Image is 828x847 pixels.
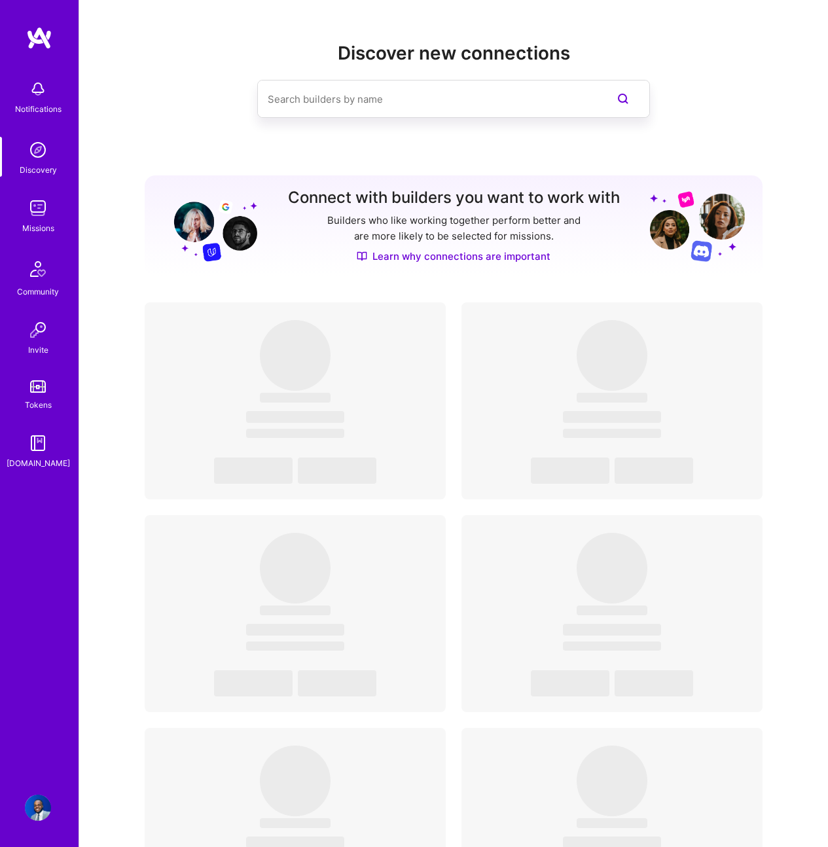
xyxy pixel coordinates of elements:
[563,624,661,636] span: ‌
[15,102,62,116] div: Notifications
[260,533,331,604] span: ‌
[162,190,257,262] img: Grow your network
[246,641,344,651] span: ‌
[25,398,52,412] div: Tokens
[615,91,631,107] i: icon SearchPurple
[214,670,293,696] span: ‌
[260,320,331,391] span: ‌
[214,458,293,484] span: ‌
[26,26,52,50] img: logo
[563,641,661,651] span: ‌
[325,213,583,244] p: Builders who like working together perform better and are more likely to be selected for missions.
[298,458,376,484] span: ‌
[22,253,54,285] img: Community
[615,458,693,484] span: ‌
[145,43,763,64] h2: Discover new connections
[260,746,331,816] span: ‌
[25,195,51,221] img: teamwork
[17,285,59,298] div: Community
[25,317,51,343] img: Invite
[531,670,609,696] span: ‌
[25,76,51,102] img: bell
[25,795,51,821] img: User Avatar
[25,137,51,163] img: discovery
[357,249,550,263] a: Learn why connections are important
[246,429,344,438] span: ‌
[357,251,367,262] img: Discover
[577,605,647,615] span: ‌
[20,163,57,177] div: Discovery
[563,429,661,438] span: ‌
[246,624,344,636] span: ‌
[25,430,51,456] img: guide book
[22,221,54,235] div: Missions
[246,411,344,423] span: ‌
[7,456,70,470] div: [DOMAIN_NAME]
[22,795,54,821] a: User Avatar
[260,818,331,828] span: ‌
[577,818,647,828] span: ‌
[577,320,647,391] span: ‌
[260,393,331,403] span: ‌
[577,533,647,604] span: ‌
[28,343,48,357] div: Invite
[288,189,620,207] h3: Connect with builders you want to work with
[260,605,331,615] span: ‌
[650,190,745,262] img: Grow your network
[615,670,693,696] span: ‌
[577,746,647,816] span: ‌
[268,82,587,116] input: Search builders by name
[563,411,661,423] span: ‌
[30,380,46,393] img: tokens
[298,670,376,696] span: ‌
[531,458,609,484] span: ‌
[577,393,647,403] span: ‌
